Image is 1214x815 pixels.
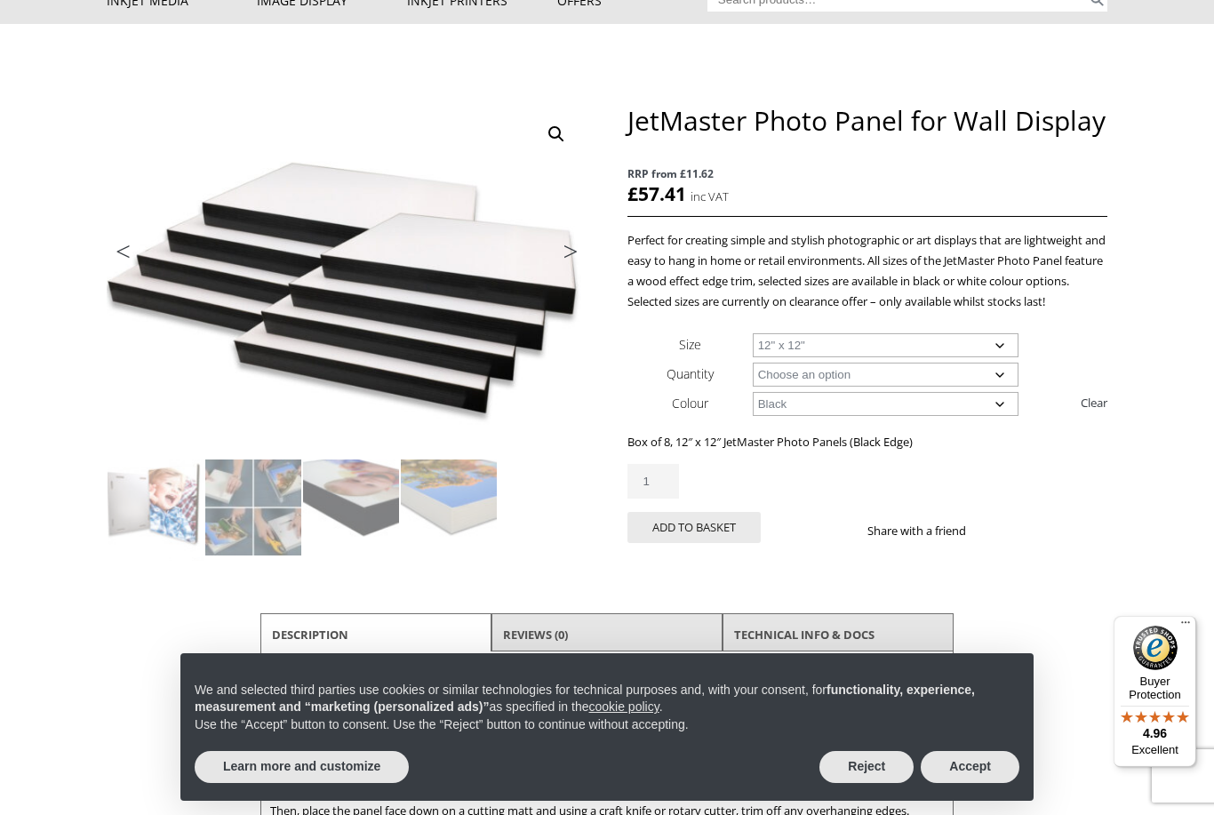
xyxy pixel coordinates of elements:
a: Clear options [1081,388,1107,417]
label: Size [679,336,701,353]
a: Description [272,619,348,651]
input: Product quantity [627,464,679,499]
button: Trusted Shops TrustmarkBuyer Protection4.96Excellent [1114,616,1196,767]
bdi: 57.41 [627,181,686,206]
p: Use the “Accept” button to consent. Use the “Reject” button to continue without accepting. [195,716,1019,734]
img: facebook sharing button [987,523,1002,538]
button: Reject [819,751,914,783]
img: JetMaster Photo Panel for Wall Display [108,459,204,555]
span: £ [627,181,638,206]
span: RRP from £11.62 [627,164,1107,184]
strong: functionality, experience, measurement and “marketing (personalized ads)” [195,683,975,715]
p: Box of 8, 12″ x 12″ JetMaster Photo Panels (Black Edge) [627,432,1107,452]
a: View full-screen image gallery [540,118,572,150]
img: JetMaster Photo Panel for Wall Display - Image 4 [401,459,497,555]
p: Share with a friend [867,521,987,541]
label: Quantity [667,365,714,382]
img: JetMaster Photo Panel for Wall Display - Image 3 [303,459,399,555]
p: Perfect for creating simple and stylish photographic or art displays that are lightweight and eas... [627,230,1107,312]
p: Buyer Protection [1114,675,1196,701]
span: 4.96 [1143,726,1167,740]
button: Menu [1175,616,1196,637]
img: email sharing button [1030,523,1044,538]
img: JetMaster Photo Panel for Wall Display - Image 2 [205,459,301,555]
img: JetMaster Photo Panel for Wall Display - Image 7 [303,557,399,653]
img: twitter sharing button [1009,523,1023,538]
img: JetMaster Photo Panel for Wall Display - Image 5 [108,557,204,653]
button: Add to basket [627,512,761,543]
a: TECHNICAL INFO & DOCS [734,619,875,651]
img: Trusted Shops Trustmark [1133,626,1178,670]
div: Notice [166,639,1048,815]
label: Colour [672,395,708,411]
p: We and selected third parties use cookies or similar technologies for technical purposes and, wit... [195,682,1019,716]
h1: JetMaster Photo Panel for Wall Display [627,104,1107,137]
a: Reviews (0) [503,619,568,651]
p: Excellent [1114,743,1196,757]
button: Accept [921,751,1019,783]
a: cookie policy [589,699,659,714]
button: Learn more and customize [195,751,409,783]
img: JetMaster Photo Panel for Wall Display - Image 6 [205,557,301,653]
